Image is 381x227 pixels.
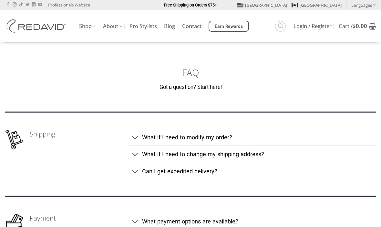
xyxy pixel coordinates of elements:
[129,165,142,179] button: Toggle
[13,3,16,7] a: Follow on Instagram
[292,0,342,10] a: [GEOGRAPHIC_DATA]
[142,134,232,141] span: What if I need to modify my order?
[5,19,69,33] img: REDAVID Salon Products | United States
[79,20,96,33] a: Shop
[142,151,264,157] span: What if I need to change my shipping address?
[339,24,367,29] span: Cart /
[142,168,217,175] span: Can I get expedited delivery?
[293,20,332,32] a: Login / Register
[6,3,10,7] a: Follow on Facebook
[129,129,376,146] a: Toggle What if I need to modify my order?
[275,21,286,32] a: Search
[5,83,376,92] p: Got a question? Start here!
[5,67,376,79] h1: FAQ
[129,146,376,162] a: Toggle What if I need to change my shipping address?
[32,3,36,7] a: Follow on LinkedIn
[38,3,42,7] a: Follow on YouTube
[164,3,217,7] strong: Free Shipping on Orders $75+
[129,148,142,162] button: Toggle
[103,20,122,33] a: About
[26,3,29,7] a: Follow on Twitter
[30,129,129,139] h3: Shipping
[215,23,243,30] span: Earn Rewards
[30,213,129,223] h3: Payment
[129,163,376,179] a: Toggle Can I get expedited delivery?
[19,3,23,7] a: Follow on TikTok
[129,131,142,145] button: Toggle
[353,22,356,30] span: $
[209,21,249,32] a: Earn Rewards
[129,20,157,32] a: Pro Stylists
[182,20,201,32] a: Contact
[339,19,376,33] a: View cart
[353,22,367,30] bdi: 0.00
[142,218,238,225] span: What payment options are available?
[293,24,332,29] span: Login / Register
[164,20,175,32] a: Blog
[237,0,287,10] a: [GEOGRAPHIC_DATA]
[351,0,376,10] a: Languages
